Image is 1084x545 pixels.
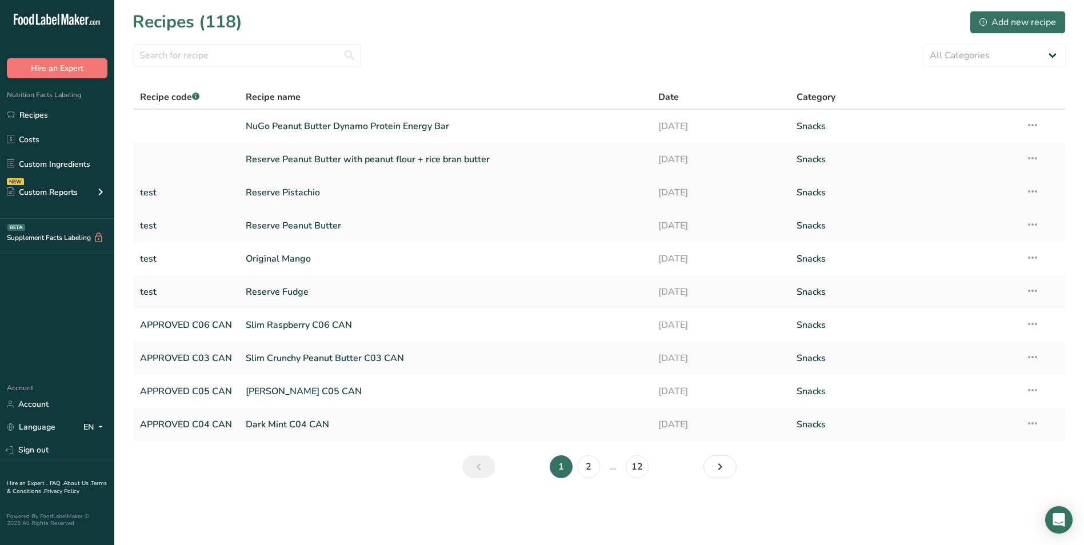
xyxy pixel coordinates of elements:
[246,90,301,104] span: Recipe name
[246,379,645,403] a: [PERSON_NAME] C05 CAN
[246,114,645,138] a: NuGo Peanut Butter Dynamo Protein Energy Bar
[658,147,782,171] a: [DATE]
[246,313,645,337] a: Slim Raspberry C06 CAN
[658,280,782,304] a: [DATE]
[140,379,232,403] a: APPROVED C05 CAN
[140,346,232,370] a: APPROVED C03 CAN
[246,181,645,205] a: Reserve Pistachio
[703,455,737,478] a: Next page
[50,479,63,487] a: FAQ .
[246,214,645,238] a: Reserve Peanut Butter
[7,417,55,437] a: Language
[797,114,1012,138] a: Snacks
[63,479,91,487] a: About Us .
[462,455,495,478] a: Previous page
[626,455,649,478] a: Page 12.
[1045,506,1073,534] div: Open Intercom Messenger
[658,90,679,104] span: Date
[133,44,361,67] input: Search for recipe
[658,181,782,205] a: [DATE]
[970,11,1066,34] button: Add new recipe
[797,280,1012,304] a: Snacks
[7,479,47,487] a: Hire an Expert .
[577,455,600,478] a: Page 2.
[133,9,242,35] h1: Recipes (118)
[83,420,107,434] div: EN
[140,280,232,304] a: test
[658,412,782,436] a: [DATE]
[140,214,232,238] a: test
[140,247,232,271] a: test
[797,181,1012,205] a: Snacks
[246,247,645,271] a: Original Mango
[658,114,782,138] a: [DATE]
[7,186,78,198] div: Custom Reports
[979,15,1056,29] div: Add new recipe
[658,214,782,238] a: [DATE]
[797,147,1012,171] a: Snacks
[797,346,1012,370] a: Snacks
[7,58,107,78] button: Hire an Expert
[797,90,835,104] span: Category
[797,247,1012,271] a: Snacks
[7,178,24,185] div: NEW
[658,346,782,370] a: [DATE]
[44,487,79,495] a: Privacy Policy
[140,313,232,337] a: APPROVED C06 CAN
[246,412,645,436] a: Dark Mint C04 CAN
[797,313,1012,337] a: Snacks
[7,224,25,231] div: BETA
[246,147,645,171] a: Reserve Peanut Butter with peanut flour + rice bran butter
[658,247,782,271] a: [DATE]
[140,181,232,205] a: test
[797,214,1012,238] a: Snacks
[658,379,782,403] a: [DATE]
[797,379,1012,403] a: Snacks
[7,479,107,495] a: Terms & Conditions .
[797,412,1012,436] a: Snacks
[140,412,232,436] a: APPROVED C04 CAN
[658,313,782,337] a: [DATE]
[140,91,199,103] span: Recipe code
[7,513,107,527] div: Powered By FoodLabelMaker © 2025 All Rights Reserved
[246,346,645,370] a: Slim Crunchy Peanut Butter C03 CAN
[246,280,645,304] a: Reserve Fudge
